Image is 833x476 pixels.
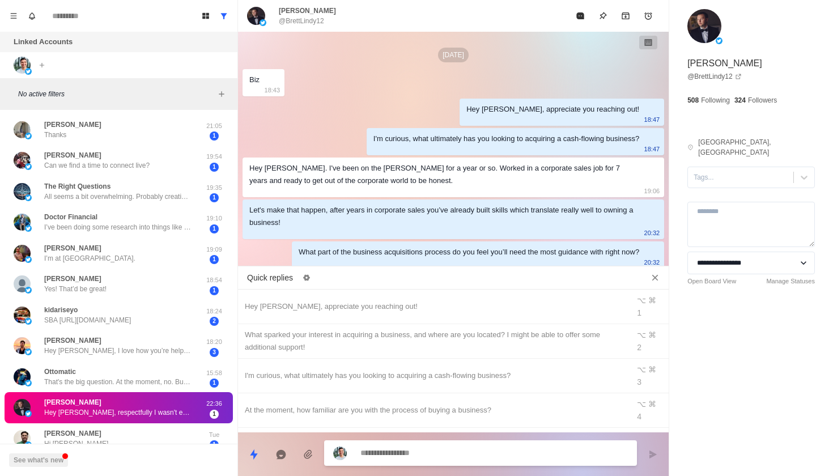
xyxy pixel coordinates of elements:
[44,346,192,356] p: Hey [PERSON_NAME], I love how you’re helping others acquire businesses. I was on your Twitter pag...
[200,337,228,347] p: 18:20
[44,397,101,407] p: [PERSON_NAME]
[646,269,664,287] button: Close quick replies
[299,246,639,258] div: What part of the business acquisitions process do you feel you’ll need the most guidance with rig...
[44,428,101,439] p: [PERSON_NAME]
[14,36,73,48] p: Linked Accounts
[44,335,101,346] p: [PERSON_NAME]
[270,443,292,466] button: Reply with AI
[44,130,66,140] p: Thanks
[14,245,31,262] img: picture
[44,284,107,294] p: Yes! That’d be great!
[245,300,622,313] div: Hey [PERSON_NAME], appreciate you reaching out!
[210,317,219,326] span: 2
[438,48,469,62] p: [DATE]
[25,318,32,325] img: picture
[215,87,228,101] button: Add filters
[25,225,32,232] img: picture
[200,214,228,223] p: 19:10
[44,377,192,387] p: That's the big question. At the moment, no. But in the semi-near future, probably.
[569,5,592,27] button: Mark as read
[644,185,660,197] p: 19:06
[260,19,266,26] img: picture
[44,407,192,418] p: Hey [PERSON_NAME], respectfully I wasn't expecting to get thrown into a sales funnel. Was thinkin...
[687,71,742,82] a: @BrettLindy12
[18,89,215,99] p: No active filters
[210,410,219,419] span: 1
[200,430,228,440] p: Tue
[614,5,637,27] button: Archive
[734,95,746,105] p: 324
[249,162,639,187] div: Hey [PERSON_NAME]. I've been on the [PERSON_NAME] for a year or so. Worked in a corporate sales j...
[200,183,228,193] p: 19:35
[200,368,228,378] p: 15:58
[14,57,31,74] img: picture
[701,95,730,105] p: Following
[200,275,228,285] p: 18:54
[44,181,110,192] p: The Right Questions
[644,113,660,126] p: 18:47
[466,103,639,116] div: Hey [PERSON_NAME], appreciate you reaching out!
[200,245,228,254] p: 19:09
[637,329,662,354] div: ⌥ ⌘ 2
[644,256,660,269] p: 20:32
[44,439,108,449] p: Hi [PERSON_NAME]
[716,37,722,44] img: picture
[14,183,31,200] img: picture
[247,7,265,25] img: picture
[44,212,97,222] p: Doctor Financial
[14,121,31,138] img: picture
[245,404,622,416] div: At the moment, how familiar are you with the process of buying a business?
[243,443,265,466] button: Quick replies
[333,447,347,460] img: picture
[249,204,639,229] div: Let's make that happen, after years in corporate sales you’ve already built skills which translat...
[14,214,31,231] img: picture
[14,399,31,416] img: picture
[25,256,32,263] img: picture
[44,120,101,130] p: [PERSON_NAME]
[14,307,31,324] img: picture
[748,95,777,105] p: Followers
[200,121,228,131] p: 21:05
[25,194,32,201] img: picture
[200,307,228,316] p: 18:24
[373,133,639,145] div: I'm curious, what ultimately has you looking to acquiring a cash-flowing business?
[265,84,280,96] p: 18:43
[687,277,736,286] a: Open Board View
[14,430,31,447] img: picture
[245,369,622,382] div: I'm curious, what ultimately has you looking to acquiring a cash-flowing business?
[25,287,32,294] img: picture
[197,7,215,25] button: Board View
[14,152,31,169] img: picture
[644,227,660,239] p: 20:32
[766,277,815,286] a: Manage Statuses
[35,58,49,72] button: Add account
[687,9,721,43] img: picture
[210,440,219,449] span: 1
[14,337,31,354] img: picture
[210,193,219,202] span: 1
[245,329,622,354] div: What sparked your interest in acquiring a business, and where are you located? I might be able to...
[210,131,219,141] span: 1
[249,74,260,86] div: Biz
[247,272,293,284] p: Quick replies
[279,6,336,16] p: [PERSON_NAME]
[637,398,662,423] div: ⌥ ⌘ 4
[698,137,815,158] p: [GEOGRAPHIC_DATA], [GEOGRAPHIC_DATA]
[44,160,150,171] p: Can we find a time to connect live?
[210,224,219,233] span: 1
[592,5,614,27] button: Pin
[641,443,664,466] button: Send message
[14,368,31,385] img: picture
[44,243,101,253] p: [PERSON_NAME]
[14,275,31,292] img: picture
[687,95,699,105] p: 508
[25,163,32,170] img: picture
[5,7,23,25] button: Menu
[644,143,660,155] p: 18:47
[44,274,101,284] p: [PERSON_NAME]
[25,441,32,448] img: picture
[210,286,219,295] span: 1
[44,150,101,160] p: [PERSON_NAME]
[210,379,219,388] span: 1
[23,7,41,25] button: Notifications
